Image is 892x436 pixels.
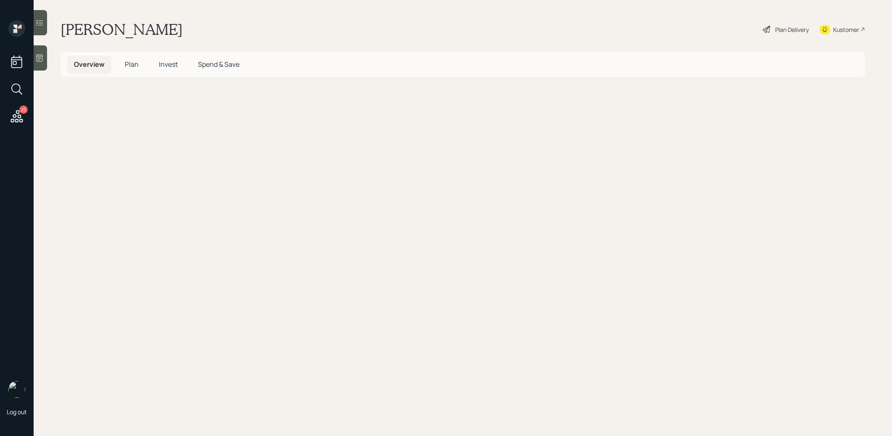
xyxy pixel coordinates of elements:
[7,408,27,416] div: Log out
[61,20,183,39] h1: [PERSON_NAME]
[19,105,28,114] div: 25
[74,60,105,69] span: Overview
[8,381,25,398] img: treva-nostdahl-headshot.png
[198,60,239,69] span: Spend & Save
[775,25,809,34] div: Plan Delivery
[159,60,178,69] span: Invest
[125,60,139,69] span: Plan
[833,25,859,34] div: Kustomer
